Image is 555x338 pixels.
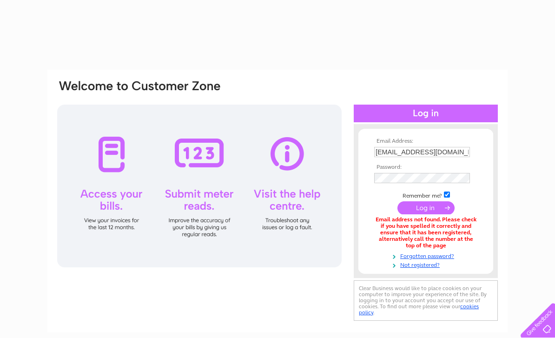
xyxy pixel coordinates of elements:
[372,190,480,199] td: Remember me?
[374,217,477,249] div: Email address not found. Please check if you have spelled it correctly and ensure that it has bee...
[374,251,480,260] a: Forgotten password?
[359,303,479,316] a: cookies policy
[397,201,455,214] input: Submit
[372,138,480,145] th: Email Address:
[374,260,480,269] a: Not registered?
[354,280,498,321] div: Clear Business would like to place cookies on your computer to improve your experience of the sit...
[372,164,480,171] th: Password:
